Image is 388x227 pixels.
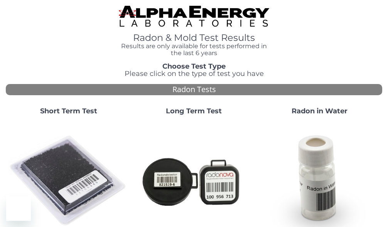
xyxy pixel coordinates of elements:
strong: Choose Test Type [162,62,226,71]
div: Radon Tests [6,84,382,95]
span: Please click on the type of test you have [125,69,264,78]
img: TightCrop.jpg [119,6,269,27]
strong: Radon in Water [292,107,348,115]
h1: Radon & Mold Test Results [119,33,269,43]
strong: Short Term Test [40,107,97,115]
h4: Results are only available for tests performed in the last 6 years [119,43,269,56]
strong: Long Term Test [166,107,222,115]
iframe: Button to launch messaging window [6,196,31,221]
